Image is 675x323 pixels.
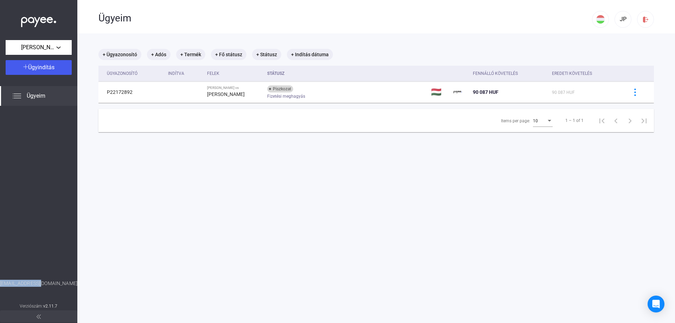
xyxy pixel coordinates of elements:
[264,66,428,82] th: Státusz
[98,49,141,60] mat-chip: + Ügyazonosító
[27,92,45,100] span: Ügyeim
[428,82,451,103] td: 🇭🇺
[637,11,654,28] button: logout-red
[13,92,21,100] img: list.svg
[533,116,553,125] mat-select: Items per page:
[473,89,499,95] span: 90 087 HUF
[147,49,171,60] mat-chip: + Adós
[267,92,305,101] span: Fizetési meghagyás
[473,69,518,78] div: Fennálló követelés
[454,88,462,96] img: payee-logo
[552,69,619,78] div: Eredeti követelés
[211,49,246,60] mat-chip: + Fő státusz
[43,304,58,309] strong: v2.11.7
[501,117,530,125] div: Items per page:
[596,15,605,24] img: HU
[107,69,137,78] div: Ügyazonosító
[552,69,592,78] div: Eredeti követelés
[207,69,219,78] div: Felek
[592,11,609,28] button: HU
[23,64,28,69] img: plus-white.svg
[565,116,584,125] div: 1 – 1 of 1
[37,315,41,319] img: arrow-double-left-grey.svg
[168,69,201,78] div: Indítva
[207,86,262,90] div: [PERSON_NAME] vs
[615,11,631,28] button: JP
[267,85,293,92] div: Piszkozat
[176,49,205,60] mat-chip: + Termék
[628,85,642,99] button: more-blue
[207,69,262,78] div: Felek
[473,69,546,78] div: Fennálló követelés
[98,12,592,24] div: Ügyeim
[533,118,538,123] span: 10
[21,43,56,52] span: [PERSON_NAME]
[617,15,629,24] div: JP
[595,114,609,128] button: First page
[6,60,72,75] button: Ügyindítás
[631,89,639,96] img: more-blue
[287,49,333,60] mat-chip: + Indítás dátuma
[648,296,664,312] div: Open Intercom Messenger
[107,69,162,78] div: Ügyazonosító
[28,64,54,71] span: Ügyindítás
[252,49,281,60] mat-chip: + Státusz
[609,114,623,128] button: Previous page
[642,16,649,23] img: logout-red
[552,90,575,95] span: 90 087 HUF
[6,40,72,55] button: [PERSON_NAME]
[21,13,56,27] img: white-payee-white-dot.svg
[623,114,637,128] button: Next page
[98,82,165,103] td: P22172892
[207,91,245,97] strong: [PERSON_NAME]
[637,114,651,128] button: Last page
[168,69,184,78] div: Indítva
